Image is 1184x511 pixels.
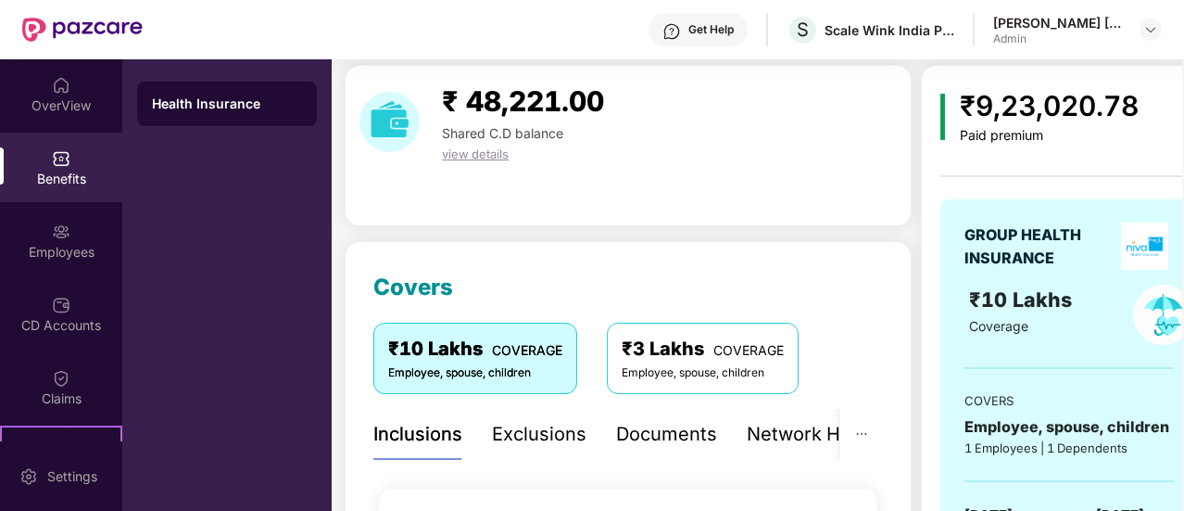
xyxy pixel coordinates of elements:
img: download [359,92,420,152]
div: ₹3 Lakhs [622,335,784,364]
img: svg+xml;base64,PHN2ZyBpZD0iQ0RfQWNjb3VudHMiIGRhdGEtbmFtZT0iQ0QgQWNjb3VudHMiIHhtbG5zPSJodHRwOi8vd3... [52,296,70,314]
span: Coverage [969,318,1028,334]
div: Exclusions [492,420,586,449]
span: COVERAGE [492,342,562,358]
div: ₹10 Lakhs [388,335,562,364]
div: Get Help [688,22,734,37]
div: Employee, spouse, children [964,415,1174,439]
img: svg+xml;base64,PHN2ZyBpZD0iRHJvcGRvd24tMzJ4MzIiIHhtbG5zPSJodHRwOi8vd3d3LnczLm9yZy8yMDAwL3N2ZyIgd2... [1143,22,1158,37]
span: ellipsis [855,428,868,441]
div: Employee, spouse, children [388,364,562,382]
span: Shared C.D balance [442,125,563,141]
div: Scale Wink India Private Limited [825,21,954,39]
img: icon [940,94,945,140]
div: Settings [42,467,103,486]
img: svg+xml;base64,PHN2ZyBpZD0iSGVscC0zMngzMiIgeG1sbnM9Imh0dHA6Ly93d3cudzMub3JnLzIwMDAvc3ZnIiB3aWR0aD... [662,22,681,41]
div: Health Insurance [152,95,302,113]
div: Admin [993,32,1123,46]
div: Paid premium [960,128,1139,144]
img: New Pazcare Logo [22,18,143,42]
div: COVERS [964,391,1174,410]
div: 1 Employees | 1 Dependents [964,439,1174,457]
img: svg+xml;base64,PHN2ZyBpZD0iRW1wbG95ZWVzIiB4bWxucz0iaHR0cDovL3d3dy53My5vcmcvMjAwMC9zdmciIHdpZHRoPS... [52,223,70,241]
div: ₹9,23,020.78 [960,84,1139,128]
div: Network Hospitals [747,420,909,449]
img: svg+xml;base64,PHN2ZyBpZD0iQmVuZWZpdHMiIHhtbG5zPSJodHRwOi8vd3d3LnczLm9yZy8yMDAwL3N2ZyIgd2lkdGg9Ij... [52,149,70,168]
div: Employee, spouse, children [622,364,784,382]
div: GROUP HEALTH INSURANCE [964,224,1115,270]
div: Inclusions [373,420,462,449]
span: S [797,19,809,41]
img: svg+xml;base64,PHN2ZyBpZD0iU2V0dGluZy0yMHgyMCIgeG1sbnM9Imh0dHA6Ly93d3cudzMub3JnLzIwMDAvc3ZnIiB3aW... [19,467,38,486]
img: insurerLogo [1121,223,1168,270]
div: Documents [616,420,717,449]
span: Covers [373,274,453,300]
button: ellipsis [840,409,883,460]
div: [PERSON_NAME] [PERSON_NAME] [993,14,1123,32]
img: svg+xml;base64,PHN2ZyBpZD0iSG9tZSIgeG1sbnM9Imh0dHA6Ly93d3cudzMub3JnLzIwMDAvc3ZnIiB3aWR0aD0iMjAiIG... [52,76,70,95]
span: ₹10 Lakhs [969,287,1077,312]
span: COVERAGE [713,342,784,358]
img: svg+xml;base64,PHN2ZyBpZD0iQ2xhaW0iIHhtbG5zPSJodHRwOi8vd3d3LnczLm9yZy8yMDAwL3N2ZyIgd2lkdGg9IjIwIi... [52,369,70,388]
span: view details [442,147,509,161]
span: ₹ 48,221.00 [442,84,604,118]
